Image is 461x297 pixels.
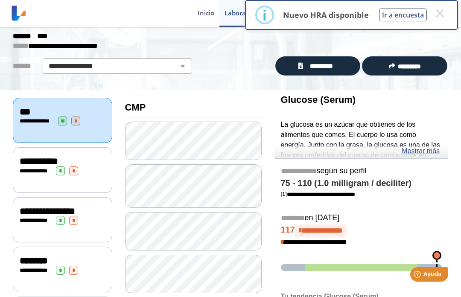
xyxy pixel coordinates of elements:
[432,6,447,21] button: Close this dialog
[385,264,452,288] iframe: Help widget launcher
[283,10,369,20] p: Nuevo HRA disponible
[281,224,442,237] h4: 117
[281,213,442,223] h5: en [DATE]
[281,191,355,197] a: [1]
[125,102,146,113] b: CMP
[263,7,267,23] div: i
[281,166,442,176] h5: según su perfil
[281,178,442,189] h4: 75 - 110 (1.0 milligram / deciliter)
[281,119,442,232] p: La glucosa es un azúcar que obtienes de los alimentos que comes. El cuerpo lo usa como energía. J...
[281,94,356,105] b: Glucose (Serum)
[402,146,440,156] a: Mostrar más
[379,9,427,21] button: Ir a encuesta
